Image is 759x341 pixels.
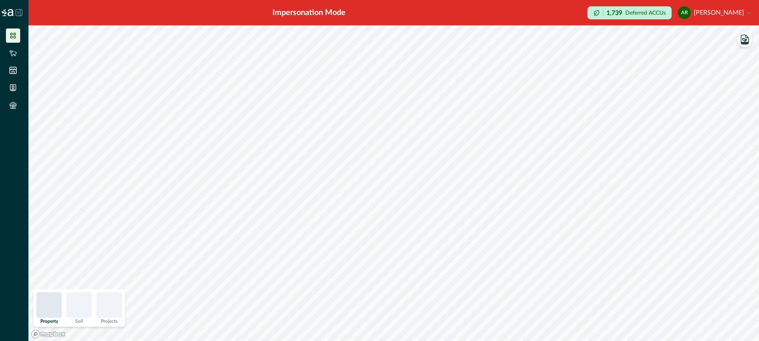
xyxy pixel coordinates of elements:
p: Deferred ACCUs [625,10,666,16]
p: Property [40,319,58,324]
p: Soil [75,319,83,324]
p: 1,739 [606,10,622,16]
button: adam rabjohns[PERSON_NAME] [678,3,751,22]
p: Projects [101,319,117,324]
canvas: Map [28,25,759,341]
img: Logo [2,9,13,16]
a: Mapbox logo [31,330,66,339]
div: Impersonation Mode [272,7,346,19]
